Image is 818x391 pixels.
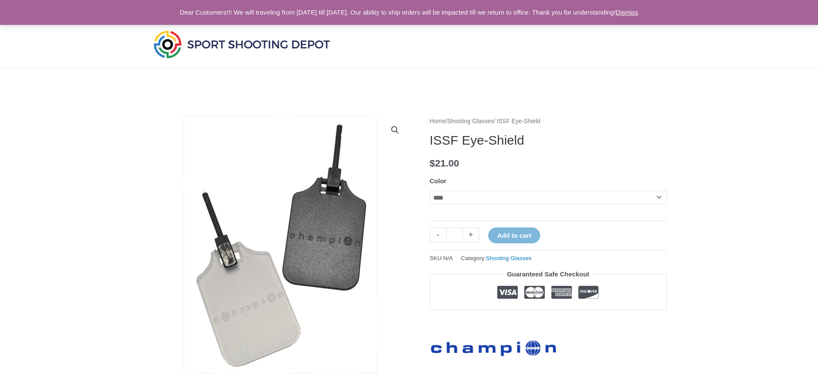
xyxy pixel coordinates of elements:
img: Sport Shooting Depot [152,28,332,60]
a: - [430,227,446,242]
span: N/A [443,255,453,261]
label: Color [430,177,447,185]
span: Category: [461,253,531,264]
a: Shooting Glasses [486,255,532,261]
a: + [463,227,479,242]
legend: Guaranteed Safe Checkout [504,268,593,280]
a: Shooting Glasses [447,118,493,124]
input: Product quantity [446,227,463,242]
span: $ [430,158,435,169]
span: SKU: [430,253,453,264]
h1: ISSF Eye-Shield [430,133,667,148]
iframe: Customer reviews powered by Trustpilot [430,317,667,327]
bdi: 21.00 [430,158,459,169]
button: Add to cart [488,227,540,243]
a: View full-screen image gallery [387,122,403,138]
nav: Breadcrumb [430,116,667,127]
a: Champion [430,333,559,358]
a: Dismiss [616,9,639,16]
a: Home [430,118,446,124]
